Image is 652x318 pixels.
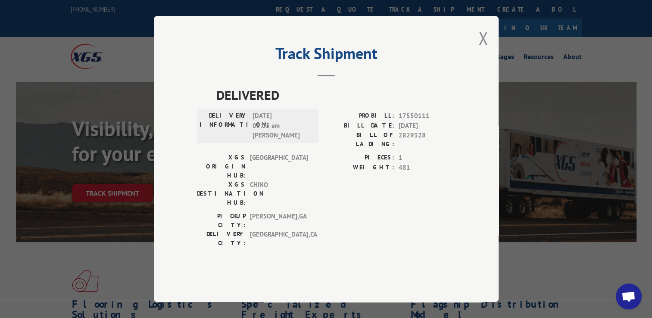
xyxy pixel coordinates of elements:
label: DELIVERY INFORMATION: [200,111,248,140]
span: [GEOGRAPHIC_DATA] , CA [250,230,308,248]
label: PROBILL: [326,111,394,121]
span: DELIVERED [216,85,455,105]
span: 481 [399,162,455,172]
label: WEIGHT: [326,162,394,172]
label: DELIVERY CITY: [197,230,246,248]
span: 17550111 [399,111,455,121]
label: XGS DESTINATION HUB: [197,180,246,207]
h2: Track Shipment [197,47,455,64]
label: XGS ORIGIN HUB: [197,153,246,180]
label: PIECES: [326,153,394,163]
span: [PERSON_NAME] , GA [250,212,308,230]
span: [DATE] 09:05 am [PERSON_NAME] [253,111,311,140]
button: Close modal [478,27,488,50]
span: 2829328 [399,131,455,149]
span: 1 [399,153,455,163]
label: PICKUP CITY: [197,212,246,230]
span: [DATE] [399,121,455,131]
span: CHINO [250,180,308,207]
label: BILL DATE: [326,121,394,131]
span: [GEOGRAPHIC_DATA] [250,153,308,180]
a: Open chat [616,284,642,309]
label: BILL OF LADING: [326,131,394,149]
